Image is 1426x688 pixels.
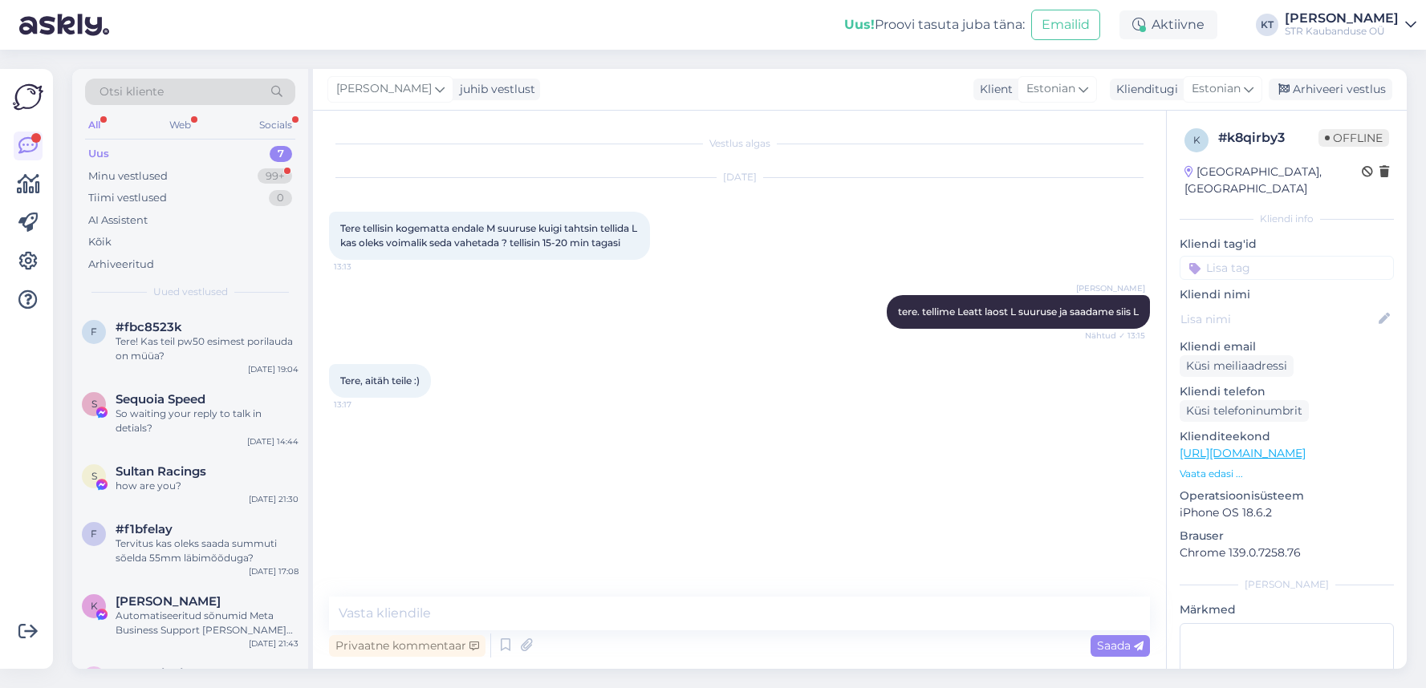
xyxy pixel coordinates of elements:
span: Estonian [1192,80,1241,98]
div: [PERSON_NAME] [1285,12,1399,25]
div: Uus [88,146,109,162]
div: Küsi meiliaadressi [1180,355,1294,377]
span: #fbc8523k [116,320,182,334]
div: AI Assistent [88,212,148,229]
span: Sultan Racings [116,464,206,479]
a: [PERSON_NAME]STR Kaubanduse OÜ [1285,12,1416,38]
div: Kõik [88,234,112,250]
div: Tiimi vestlused [88,190,167,206]
div: [DATE] 14:44 [247,435,299,447]
div: [DATE] [329,170,1150,184]
div: Vestlus algas [329,136,1150,151]
div: Tere! Kas teil pw50 esimest porilauda on müüa? [116,334,299,363]
input: Lisa nimi [1180,310,1375,328]
div: [DATE] 19:04 [248,363,299,375]
span: Estonian [1026,80,1075,98]
b: Uus! [844,17,875,32]
p: Vaata edasi ... [1180,467,1394,481]
div: Aktiivne [1119,10,1217,39]
p: Kliendi telefon [1180,383,1394,400]
p: Chrome 139.0.7258.76 [1180,544,1394,561]
div: Minu vestlused [88,168,168,184]
input: Lisa tag [1180,256,1394,280]
div: So waiting your reply to talk in detials? [116,407,299,435]
span: k [1193,134,1201,146]
span: Sequoia Speed [116,392,205,407]
img: Askly Logo [13,82,43,112]
span: S [91,470,97,482]
span: K [91,600,98,612]
span: 13:17 [334,399,394,411]
div: [DATE] 21:43 [249,637,299,650]
div: [DATE] 21:30 [249,493,299,505]
div: 0 [269,190,292,206]
div: [GEOGRAPHIC_DATA], [GEOGRAPHIC_DATA] [1184,164,1362,197]
span: f [91,326,97,338]
div: Arhiveeri vestlus [1269,79,1392,100]
span: Offline [1318,129,1389,147]
span: [PERSON_NAME] [336,80,432,98]
span: [PERSON_NAME] [1076,282,1145,294]
p: Brauser [1180,528,1394,544]
div: [PERSON_NAME] [1180,577,1394,592]
div: Proovi tasuta juba täna: [844,15,1025,34]
p: iPhone OS 18.6.2 [1180,504,1394,521]
div: Web [166,115,194,136]
div: KT [1256,14,1278,36]
div: Kliendi info [1180,212,1394,226]
span: f [91,528,97,540]
div: # k8qirby3 [1218,128,1318,148]
div: All [85,115,104,136]
div: Socials [256,115,295,136]
p: Märkmed [1180,601,1394,618]
span: Uued vestlused [153,285,228,299]
span: Tere, aitäh teile :) [340,374,420,386]
span: #f1bfelay [116,522,173,536]
span: #88qmiqvj [116,666,183,681]
button: Emailid [1031,10,1100,40]
span: Saada [1097,638,1144,653]
div: juhib vestlust [453,81,535,98]
div: Arhiveeritud [88,257,154,273]
span: Otsi kliente [100,83,164,100]
p: Operatsioonisüsteem [1180,488,1394,504]
div: Küsi telefoninumbrit [1180,400,1309,422]
div: 99+ [258,168,292,184]
div: Privaatne kommentaar [329,635,485,657]
span: Nähtud ✓ 13:15 [1085,330,1145,342]
p: Kliendi email [1180,338,1394,355]
div: Automatiseeritud sõnumid Meta Business Support [PERSON_NAME] saanud mitu teadet, et teie konto ei... [116,609,299,637]
div: Klient [973,81,1013,98]
div: Klienditugi [1110,81,1178,98]
div: STR Kaubanduse OÜ [1285,25,1399,38]
p: Klienditeekond [1180,428,1394,445]
span: tere. tellime Leatt laost L suuruse ja saadame siis L [898,306,1139,318]
div: Tervitus kas oleks saada summuti sõelda 55mm läbimõõduga? [116,536,299,565]
p: Kliendi nimi [1180,286,1394,303]
div: 7 [270,146,292,162]
span: Karlee Gray [116,594,221,609]
span: Tere tellisin kogematta endale M suuruse kuigi tahtsin tellida L kas oleks voimalik seda vahetada... [340,222,640,249]
p: Kliendi tag'id [1180,236,1394,253]
span: 13:13 [334,261,394,273]
a: [URL][DOMAIN_NAME] [1180,446,1306,460]
div: how are you? [116,479,299,493]
div: [DATE] 17:08 [249,565,299,577]
span: S [91,398,97,410]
